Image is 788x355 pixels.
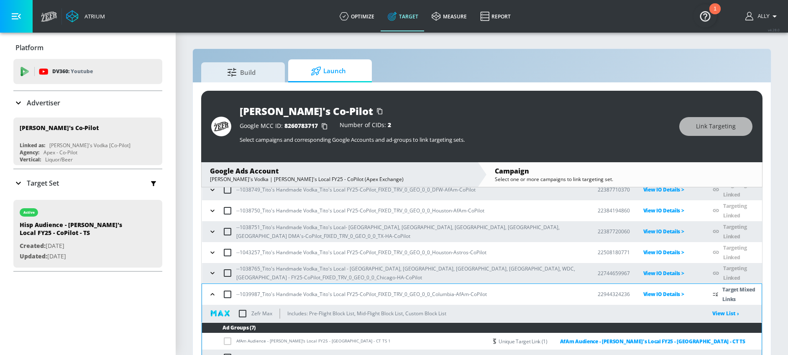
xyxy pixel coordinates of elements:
[236,248,486,257] p: --1043257_Tito's Handmade Vodka_Tito's Local FY25-CoPilot_FIXED_TRV_0_GEO_0_0_Houston-Astros-CoPilot
[236,185,476,194] p: --1038749_Tito's Handmade Vodka_Tito's Local FY25-CoPilot_FIXED_TRV_0_GEO_0_0_DFW-AfAm-CoPilot
[240,104,373,118] div: [PERSON_NAME]'s Co-Pilot
[13,91,162,115] div: Advertiser
[340,122,391,130] div: Number of CIDs:
[202,162,477,187] div: Google Ads Account[PERSON_NAME]'s Vodka | [PERSON_NAME]'s Local FY25 - CoPilot (Apex Exchange)
[20,149,39,156] div: Agency:
[15,43,43,52] p: Platform
[20,156,41,163] div: Vertical:
[693,4,717,28] button: Open Resource Center, 1 new notification
[20,241,137,251] p: [DATE]
[251,309,272,318] p: Zefr Max
[473,1,517,31] a: Report
[27,179,59,188] p: Target Set
[240,122,331,130] div: Google MCC ID:
[43,149,77,156] div: Apex - Co-Pilot
[20,242,46,250] span: Created:
[210,166,469,176] div: Google Ads Account
[598,290,630,299] p: 22944324236
[495,176,754,183] div: Select one or more campaigns to link targeting set.
[723,244,747,261] a: Targeting Linked
[499,337,745,346] div: Unique Target Link (1)
[27,98,60,107] p: Advertiser
[643,268,700,278] p: View IO Details >
[210,62,273,82] span: Build
[425,1,473,31] a: measure
[722,285,762,304] p: Target Mixed Links
[20,124,99,132] div: [PERSON_NAME]'s Co-Pilot
[643,206,700,215] p: View IO Details >
[20,251,137,262] p: [DATE]
[236,206,484,215] p: --1038750_Tito's Handmade Vodka_Tito's Local FY25-CoPilot_FIXED_TRV_0_GEO_0_0_Houston-AfAm-CoPilot
[723,265,747,281] a: Targeting Linked
[202,323,762,333] th: Ad Groups (7)
[598,248,630,257] p: 22508180771
[598,185,630,194] p: 22387710370
[49,142,130,149] div: [PERSON_NAME]'s Vodka [Co-Pilot]
[723,202,747,219] a: Targeting Linked
[13,200,162,268] div: activeHisp Audience - [PERSON_NAME]'s Local FY25 - CoPilot - TSCreated:[DATE]Updated:[DATE]
[13,36,162,59] div: Platform
[723,223,747,240] a: Targeting Linked
[381,1,425,31] a: Target
[81,13,105,20] div: Atrium
[210,176,469,183] div: [PERSON_NAME]'s Vodka | [PERSON_NAME]'s Local FY25 - CoPilot (Apex Exchange)
[643,289,700,299] p: View IO Details >
[287,309,446,318] p: Includes: Pre-Flight Block List, Mid-Flight Block List, Custom Block List
[598,227,630,236] p: 22387720060
[284,122,318,130] span: 8260783717
[13,117,162,165] div: [PERSON_NAME]'s Co-PilotLinked as:[PERSON_NAME]'s Vodka [Co-Pilot]Agency:Apex - Co-PilotVertical:...
[745,11,780,21] button: Ally
[598,206,630,215] p: 22384194860
[13,169,162,197] div: Target Set
[236,264,584,282] p: --1038765_Tito's Handmade Vodka_Tito's Local - [GEOGRAPHIC_DATA], [GEOGRAPHIC_DATA], [GEOGRAPHIC_...
[52,67,93,76] p: DV360:
[23,210,35,215] div: active
[548,337,745,346] a: AfAm Audience - [PERSON_NAME]'s Local FY25 - [GEOGRAPHIC_DATA] - CT TS
[240,136,671,143] p: Select campaigns and corresponding Google Accounts and ad-groups to link targeting sets.
[20,252,47,260] span: Updated:
[495,166,754,176] div: Campaign
[598,269,630,278] p: 22744659967
[45,156,73,163] div: Liquor/Beer
[714,9,716,20] div: 1
[20,221,137,241] div: Hisp Audience - [PERSON_NAME]'s Local FY25 - CoPilot - TS
[643,185,700,194] p: View IO Details >
[202,333,487,350] td: AfAm Audience - [PERSON_NAME]'s Local FY25 - [GEOGRAPHIC_DATA] - CT TS 1
[768,28,780,32] span: v 4.28.0
[66,10,105,23] a: Atrium
[20,142,45,149] div: Linked as:
[223,338,236,344] span: Grouped Linked campaigns disable add groups selection.
[333,1,381,31] a: optimize
[723,181,747,198] a: Targeting Linked
[755,13,770,19] span: login as: ally.mcculloch@zefr.com
[388,121,391,129] span: 2
[643,248,700,257] p: View IO Details >
[13,59,162,84] div: DV360: Youtube
[297,61,360,81] span: Launch
[236,223,584,240] p: --1038751_Tito's Handmade Vodka_Tito's Local- [GEOGRAPHIC_DATA], [GEOGRAPHIC_DATA], [GEOGRAPHIC_D...
[643,227,700,236] p: View IO Details >
[236,290,487,299] p: --1039987_Tito's Handmade Vodka_Tito's Local FY25-CoPilot_FIXED_TRV_0_GEO_0_0_Columbia-AfAm-CoPilot
[712,310,739,317] a: View List ›
[71,67,93,76] p: Youtube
